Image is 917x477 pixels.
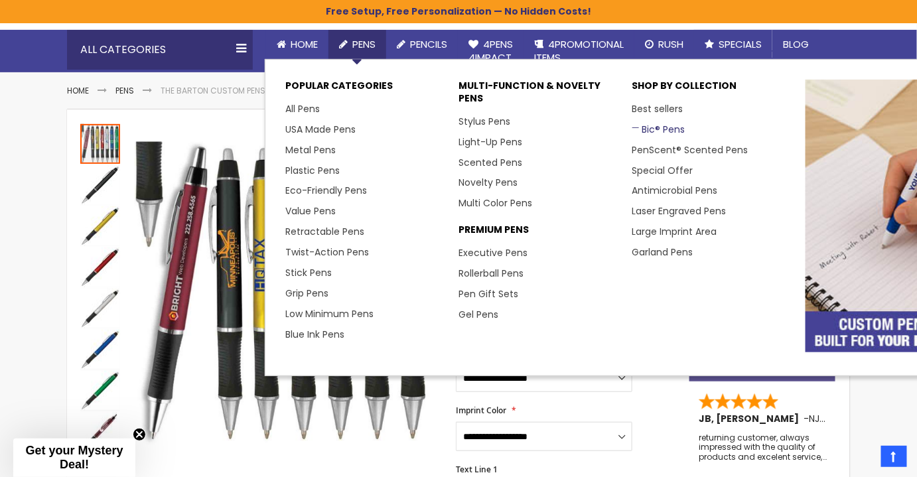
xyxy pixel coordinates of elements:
a: USA Made Pens [285,123,356,136]
img: The Barton Custom Pens Special Offer [80,289,120,328]
img: The Barton Custom Pens Special Offer [80,412,120,452]
a: Bic® Pens [632,123,685,136]
span: 4Pens 4impact [468,37,513,64]
p: Multi-Function & Novelty Pens [459,80,619,111]
img: The Barton Custom Pens Special Offer [135,142,438,445]
span: Rush [658,37,683,51]
img: The Barton Custom Pens Special Offer [80,247,120,287]
img: The Barton Custom Pens Special Offer [80,206,120,246]
a: Multi Color Pens [459,196,533,210]
a: Retractable Pens [285,225,364,238]
a: Light-Up Pens [459,135,523,149]
span: Pencils [410,37,447,51]
p: Popular Categories [285,80,445,99]
a: Value Pens [285,204,336,218]
a: Low Minimum Pens [285,307,374,320]
a: Scented Pens [459,156,523,169]
img: The Barton Custom Pens Special Offer [80,371,120,411]
span: Blog [783,37,809,51]
a: Stick Pens [285,266,332,279]
a: 4Pens4impact [458,30,524,73]
a: Blue Ink Pens [285,328,344,341]
div: The Barton Custom Pens Special Offer [80,370,121,411]
span: Home [291,37,318,51]
div: The Barton Custom Pens Special Offer [80,328,121,370]
button: Close teaser [133,428,146,441]
a: Blog [772,30,819,59]
a: Special Offer [632,164,693,177]
a: All Pens [285,102,320,115]
a: Stylus Pens [459,115,511,128]
a: Pens [328,30,386,59]
a: Home [266,30,328,59]
a: Antimicrobial Pens [632,184,718,197]
div: The Barton Custom Pens Special Offer [80,205,121,246]
span: Imprint Color [456,405,506,416]
a: Gel Pens [459,308,499,321]
span: 4PROMOTIONAL ITEMS [534,37,624,64]
a: Grip Pens [285,287,328,300]
a: Eco-Friendly Pens [285,184,367,197]
a: Home [67,85,89,96]
a: Pens [115,85,134,96]
img: The Barton Custom Pens Special Offer [80,330,120,370]
p: Shop By Collection [632,80,792,99]
span: Get your Mystery Deal! [25,444,123,471]
a: Laser Engraved Pens [632,204,727,218]
a: 4PROMOTIONALITEMS [524,30,634,73]
div: Get your Mystery Deal!Close teaser [13,439,135,477]
a: Novelty Pens [459,176,518,189]
span: Pens [352,37,376,51]
a: Pen Gift Sets [459,287,519,301]
li: The Barton Custom Pens Special Offer [161,86,323,96]
a: Metal Pens [285,143,336,157]
a: Rollerball Pens [459,267,524,280]
div: The Barton Custom Pens Special Offer [80,411,120,452]
div: The Barton Custom Pens Special Offer [80,246,121,287]
span: Specials [719,37,762,51]
a: PenScent® Scented Pens [632,143,748,157]
a: Large Imprint Area [632,225,717,238]
a: Specials [694,30,772,59]
div: The Barton Custom Pens Special Offer [80,164,121,205]
a: Best sellers [632,102,683,115]
span: Text Line 1 [456,464,498,475]
a: Pencils [386,30,458,59]
div: The Barton Custom Pens Special Offer [80,123,121,164]
a: Garland Pens [632,245,693,259]
a: Plastic Pens [285,164,340,177]
div: All Categories [67,30,253,70]
a: Twist-Action Pens [285,245,369,259]
div: The Barton Custom Pens Special Offer [80,287,121,328]
a: Rush [634,30,694,59]
img: The Barton Custom Pens Special Offer [80,165,120,205]
p: Premium Pens [459,224,619,243]
a: Executive Pens [459,246,528,259]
